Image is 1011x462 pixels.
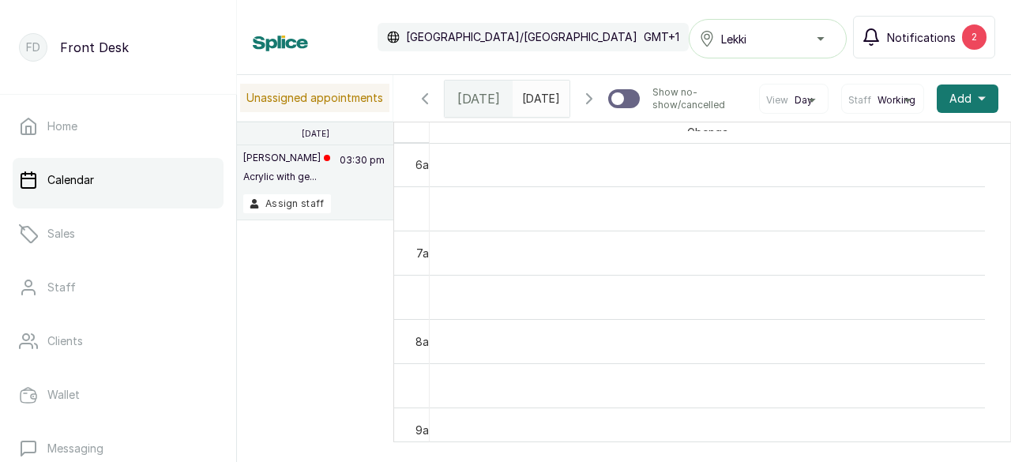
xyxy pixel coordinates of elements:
[26,39,40,55] p: FD
[887,29,956,46] span: Notifications
[721,31,746,47] span: Lekki
[243,194,331,213] button: Assign staff
[937,85,998,113] button: Add
[962,24,987,50] div: 2
[878,94,915,107] span: Working
[13,104,224,148] a: Home
[949,91,972,107] span: Add
[457,89,500,108] span: [DATE]
[848,94,917,107] button: StaffWorking
[47,441,103,456] p: Messaging
[13,373,224,417] a: Wallet
[13,158,224,202] a: Calendar
[412,156,441,173] div: 6am
[337,152,387,194] p: 03:30 pm
[47,333,83,349] p: Clients
[644,29,679,45] p: GMT+1
[766,94,788,107] span: View
[413,245,441,261] div: 7am
[13,319,224,363] a: Clients
[243,171,330,183] p: Acrylic with ge...
[766,94,821,107] button: ViewDay
[412,333,441,350] div: 8am
[13,265,224,310] a: Staff
[689,19,847,58] button: Lekki
[47,280,76,295] p: Staff
[652,86,746,111] p: Show no-show/cancelled
[412,422,441,438] div: 9am
[848,94,871,107] span: Staff
[47,387,80,403] p: Wallet
[47,172,94,188] p: Calendar
[60,38,129,57] p: Front Desk
[445,81,513,117] div: [DATE]
[795,94,813,107] span: Day
[684,122,731,142] span: Gbenga
[302,129,329,138] p: [DATE]
[853,16,995,58] button: Notifications2
[243,152,330,164] p: [PERSON_NAME]
[13,212,224,256] a: Sales
[47,118,77,134] p: Home
[406,29,637,45] p: [GEOGRAPHIC_DATA]/[GEOGRAPHIC_DATA]
[47,226,75,242] p: Sales
[240,84,389,112] p: Unassigned appointments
